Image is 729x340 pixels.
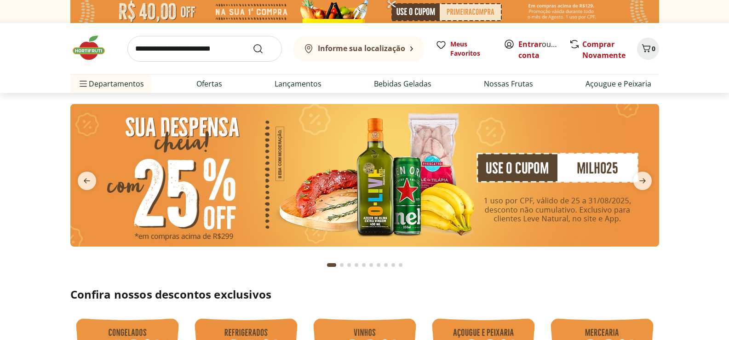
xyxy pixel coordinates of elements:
[325,254,338,276] button: Current page from fs-carousel
[450,40,493,58] span: Meus Favoritos
[382,254,390,276] button: Go to page 8 from fs-carousel
[518,39,559,61] span: ou
[375,254,382,276] button: Go to page 7 from fs-carousel
[253,43,275,54] button: Submit Search
[518,39,569,60] a: Criar conta
[127,36,282,62] input: search
[338,254,345,276] button: Go to page 2 from fs-carousel
[585,78,651,89] a: Açougue e Peixaria
[275,78,321,89] a: Lançamentos
[367,254,375,276] button: Go to page 6 from fs-carousel
[78,73,89,95] button: Menu
[582,39,626,60] a: Comprar Novamente
[360,254,367,276] button: Go to page 5 from fs-carousel
[70,172,103,190] button: previous
[293,36,425,62] button: Informe sua localização
[626,172,659,190] button: next
[518,39,542,49] a: Entrar
[70,34,116,62] img: Hortifruti
[70,104,659,247] img: cupom
[484,78,533,89] a: Nossas Frutas
[390,254,397,276] button: Go to page 9 from fs-carousel
[637,38,659,60] button: Carrinho
[353,254,360,276] button: Go to page 4 from fs-carousel
[374,78,431,89] a: Bebidas Geladas
[318,43,405,53] b: Informe sua localização
[436,40,493,58] a: Meus Favoritos
[652,44,655,53] span: 0
[397,254,404,276] button: Go to page 10 from fs-carousel
[70,287,659,302] h2: Confira nossos descontos exclusivos
[345,254,353,276] button: Go to page 3 from fs-carousel
[78,73,144,95] span: Departamentos
[196,78,222,89] a: Ofertas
